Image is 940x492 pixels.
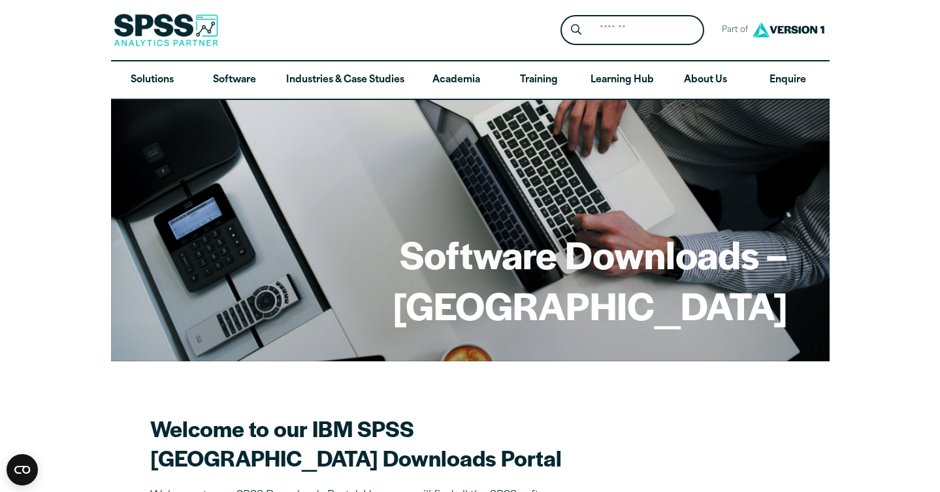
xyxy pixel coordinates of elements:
a: Solutions [111,61,193,99]
button: Open CMP widget [7,454,38,485]
span: Part of [715,21,749,40]
a: Training [497,61,579,99]
a: Enquire [747,61,829,99]
a: Industries & Case Studies [276,61,415,99]
a: Academia [415,61,497,99]
h1: Software Downloads – [GEOGRAPHIC_DATA] [153,229,788,330]
h2: Welcome to our IBM SPSS [GEOGRAPHIC_DATA] Downloads Portal [150,414,608,472]
svg: Search magnifying glass icon [571,24,581,35]
a: About Us [664,61,747,99]
nav: Desktop version of site main menu [111,61,830,99]
button: Search magnifying glass icon [564,18,588,42]
a: Software [193,61,276,99]
a: Learning Hub [580,61,664,99]
img: SPSS Analytics Partner [114,14,218,46]
form: Site Header Search Form [560,15,704,46]
img: Version1 Logo [749,18,828,42]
